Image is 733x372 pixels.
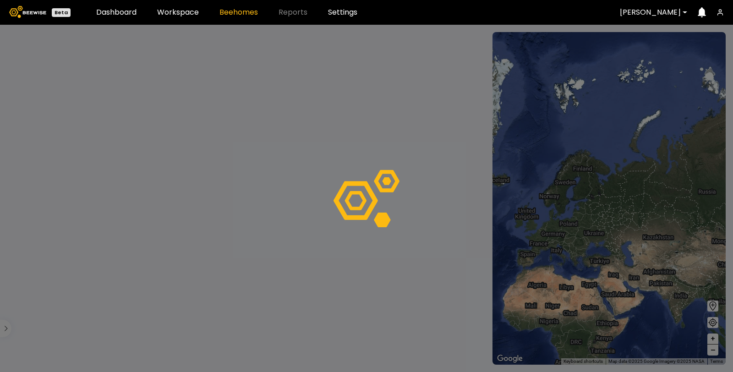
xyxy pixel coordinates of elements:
[157,9,199,16] a: Workspace
[52,8,71,17] div: Beta
[279,9,307,16] span: Reports
[219,9,258,16] a: Beehomes
[9,6,46,18] img: Beewise logo
[96,9,137,16] a: Dashboard
[328,9,357,16] a: Settings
